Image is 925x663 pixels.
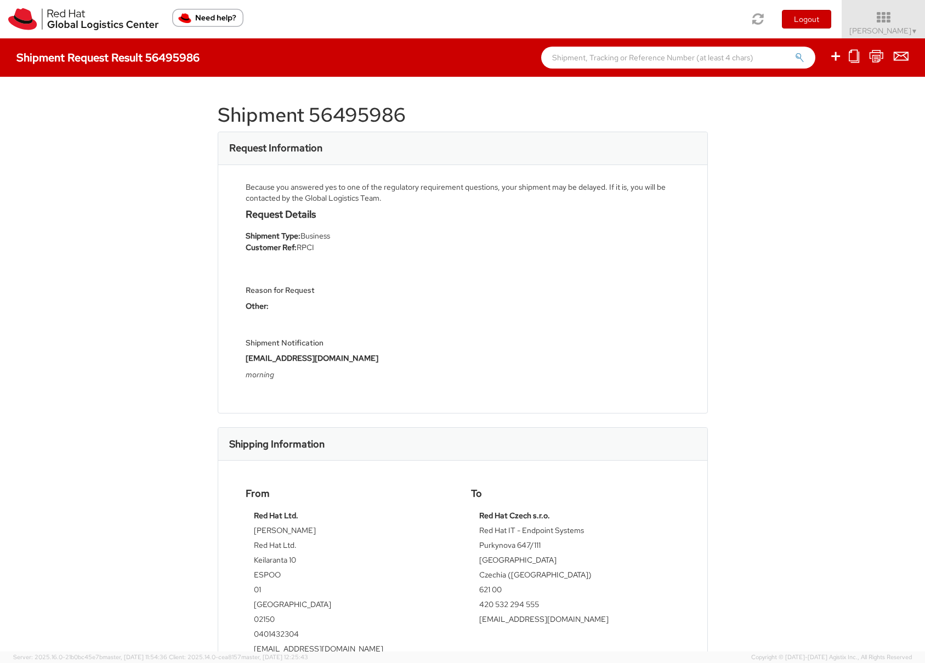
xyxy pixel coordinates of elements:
[471,488,680,499] h4: To
[479,584,672,599] td: 621 00
[541,47,815,69] input: Shipment, Tracking or Reference Number (at least 4 chars)
[246,286,455,294] h5: Reason for Request
[254,525,446,540] td: [PERSON_NAME]
[254,511,298,520] strong: Red Hat Ltd.
[254,643,446,658] td: [EMAIL_ADDRESS][DOMAIN_NAME]
[169,653,308,661] span: Client: 2025.14.0-cea8157
[479,511,550,520] strong: Red Hat Czech s.r.o.
[246,370,274,379] i: morning
[479,614,672,628] td: [EMAIL_ADDRESS][DOMAIN_NAME]
[479,525,672,540] td: Red Hat IT - Endpoint Systems
[246,182,680,203] div: Because you answered yes to one of the regulatory requirement questions, your shipment may be del...
[911,27,918,36] span: ▼
[246,339,455,347] h5: Shipment Notification
[849,26,918,36] span: [PERSON_NAME]
[479,569,672,584] td: Czechia ([GEOGRAPHIC_DATA])
[782,10,831,29] button: Logout
[229,439,325,450] h3: Shipping Information
[479,554,672,569] td: [GEOGRAPHIC_DATA]
[254,569,446,584] td: ESPOO
[246,488,455,499] h4: From
[254,540,446,554] td: Red Hat Ltd.
[751,653,912,662] span: Copyright © [DATE]-[DATE] Agistix Inc., All Rights Reserved
[8,8,158,30] img: rh-logistics-00dfa346123c4ec078e1.svg
[218,104,708,126] h1: Shipment 56495986
[246,231,300,241] strong: Shipment Type:
[254,599,446,614] td: [GEOGRAPHIC_DATA]
[241,653,308,661] span: master, [DATE] 12:25:43
[479,599,672,614] td: 420 532 294 555
[254,554,446,569] td: Keilaranta 10
[103,653,167,661] span: master, [DATE] 11:54:36
[254,628,446,643] td: 0401432304
[246,209,455,220] h4: Request Details
[254,614,446,628] td: 02150
[246,301,269,311] strong: Other:
[246,353,378,363] strong: [EMAIL_ADDRESS][DOMAIN_NAME]
[229,143,322,154] h3: Request Information
[246,230,455,242] li: Business
[13,653,167,661] span: Server: 2025.16.0-21b0bc45e7b
[246,242,455,253] li: RPCI
[254,584,446,599] td: 01
[16,52,200,64] h4: Shipment Request Result 56495986
[246,242,297,252] strong: Customer Ref:
[172,9,243,27] button: Need help?
[479,540,672,554] td: Purkynova 647/111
